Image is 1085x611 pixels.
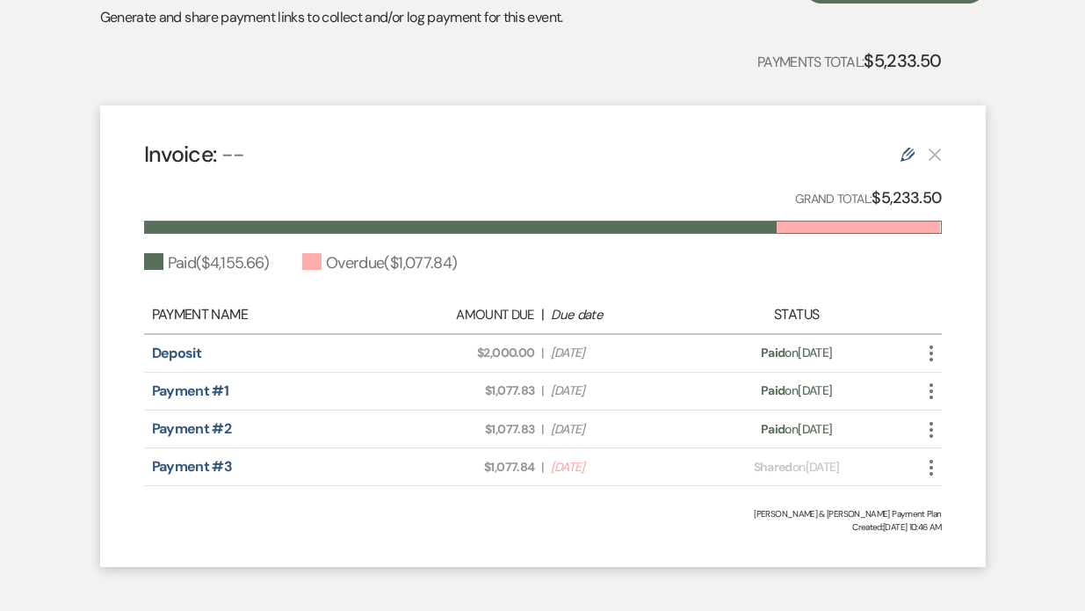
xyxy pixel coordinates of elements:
a: Payment #3 [152,457,233,476]
a: Deposit [152,344,202,362]
div: Overdue ( $1,077.84 ) [302,251,458,275]
p: Payments Total: [757,47,942,75]
div: [PERSON_NAME] & [PERSON_NAME] Payment Plan [144,507,942,520]
div: on [DATE] [698,458,893,476]
span: Paid [761,382,785,398]
strong: $5,233.50 [872,187,941,208]
a: Payment #1 [152,382,229,400]
span: $1,077.83 [395,420,534,439]
p: Grand Total: [795,185,942,211]
span: Created: [DATE] 10:46 AM [144,520,942,534]
span: | [541,458,543,476]
div: Due date [551,305,690,325]
span: [DATE] [551,382,690,400]
div: on [DATE] [698,344,893,362]
div: on [DATE] [698,382,893,400]
a: Payment #2 [152,419,232,438]
div: Status [698,304,893,325]
div: on [DATE] [698,420,893,439]
span: $2,000.00 [395,344,534,362]
span: | [541,420,543,439]
span: [DATE] [551,458,690,476]
span: $1,077.84 [395,458,534,476]
span: Shared [754,459,792,475]
span: Paid [761,345,785,360]
span: | [541,382,543,400]
div: Paid ( $4,155.66 ) [144,251,269,275]
strong: $5,233.50 [864,49,941,72]
div: Amount Due [395,305,534,325]
div: Payment Name [152,304,387,325]
div: | [387,304,699,325]
span: | [541,344,543,362]
span: -- [221,140,245,169]
span: [DATE] [551,344,690,362]
h4: Invoice: [144,139,245,170]
span: $1,077.83 [395,382,534,400]
span: Paid [761,421,785,437]
button: This payment plan cannot be deleted because it contains links that have been paid through Weven’s... [928,147,942,162]
p: Generate and share payment links to collect and/or log payment for this event. [100,6,563,29]
span: [DATE] [551,420,690,439]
